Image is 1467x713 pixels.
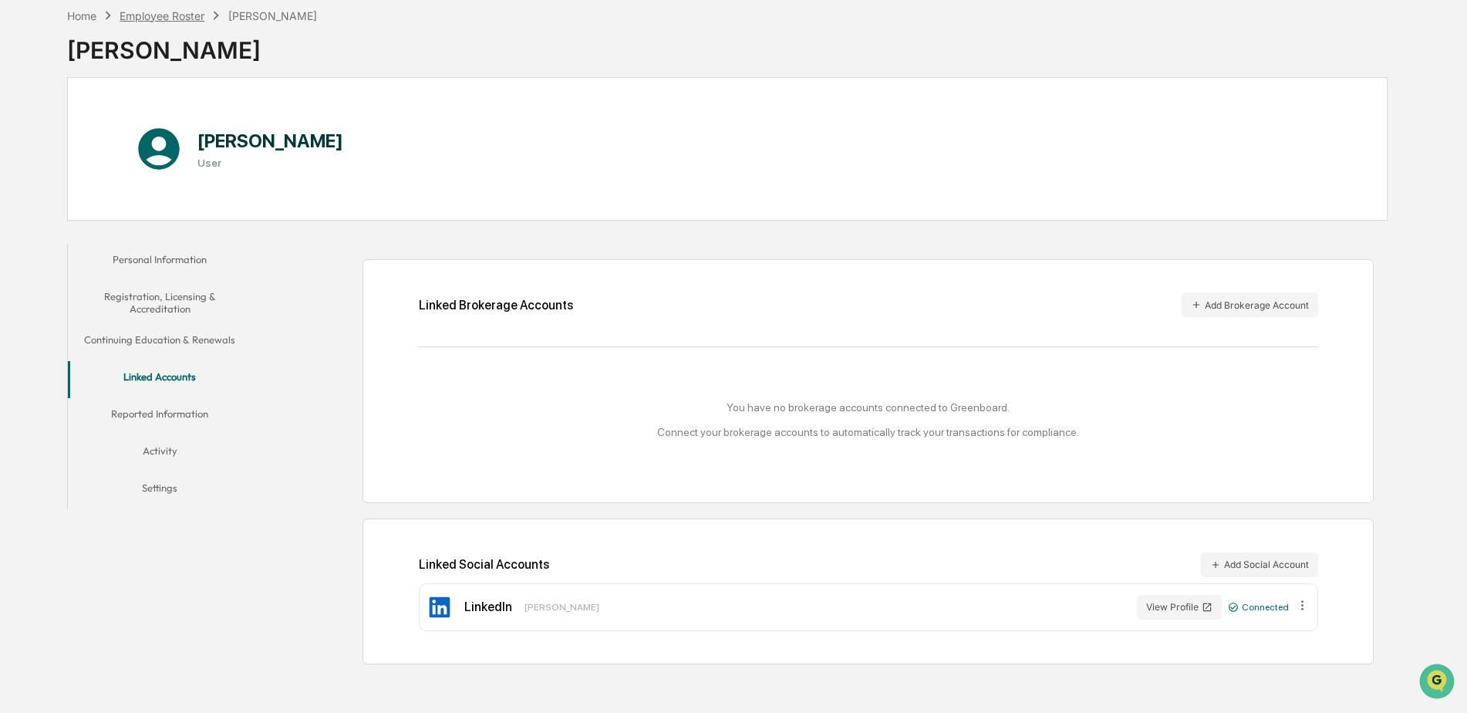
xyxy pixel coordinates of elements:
[67,24,317,64] div: [PERSON_NAME]
[48,252,125,264] span: [PERSON_NAME]
[68,435,252,472] button: Activity
[464,600,512,614] div: LinkedIn
[239,168,281,187] button: See all
[15,171,99,184] div: Past conversations
[69,133,212,146] div: We're available if you need us!
[68,244,252,510] div: secondary tabs example
[9,339,103,367] a: 🔎Data Lookup
[128,210,133,222] span: •
[524,602,599,613] div: [PERSON_NAME]
[1182,292,1318,317] button: Add Brokerage Account
[419,401,1318,438] div: You have no brokerage accounts connected to Greenboard. Connect your brokerage accounts to automa...
[31,211,43,223] img: 1746055101610-c473b297-6a78-478c-a979-82029cc54cd1
[419,298,573,313] div: Linked Brokerage Accounts
[68,361,252,398] button: Linked Accounts
[153,383,187,394] span: Pylon
[31,316,99,331] span: Preclearance
[112,317,124,329] div: 🗄️
[68,281,252,325] button: Registration, Licensing & Accreditation
[137,210,168,222] span: [DATE]
[15,237,40,262] img: Jack Rasmussen
[1201,552,1318,577] button: Add Social Account
[197,157,343,169] h3: User
[68,324,252,361] button: Continuing Education & Renewals
[262,123,281,141] button: Start new chat
[197,130,343,152] h1: [PERSON_NAME]
[9,309,106,337] a: 🖐️Preclearance
[127,316,191,331] span: Attestations
[67,9,96,22] div: Home
[1228,602,1289,613] div: Connected
[15,346,28,359] div: 🔎
[427,595,452,620] img: LinkedIn Icon
[419,552,1318,577] div: Linked Social Accounts
[69,118,253,133] div: Start new chat
[128,252,133,264] span: •
[68,244,252,281] button: Personal Information
[228,9,317,22] div: [PERSON_NAME]
[68,398,252,435] button: Reported Information
[40,70,255,86] input: Clear
[137,252,168,264] span: [DATE]
[15,32,281,57] p: How can we help?
[1418,662,1459,704] iframe: Open customer support
[32,118,60,146] img: 8933085812038_c878075ebb4cc5468115_72.jpg
[109,382,187,394] a: Powered byPylon
[15,118,43,146] img: 1746055101610-c473b297-6a78-478c-a979-82029cc54cd1
[120,9,204,22] div: Employee Roster
[15,195,40,220] img: Jack Rasmussen
[106,309,197,337] a: 🗄️Attestations
[1137,595,1222,620] button: View Profile
[31,252,43,265] img: 1746055101610-c473b297-6a78-478c-a979-82029cc54cd1
[31,345,97,360] span: Data Lookup
[68,472,252,509] button: Settings
[15,317,28,329] div: 🖐️
[48,210,125,222] span: [PERSON_NAME]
